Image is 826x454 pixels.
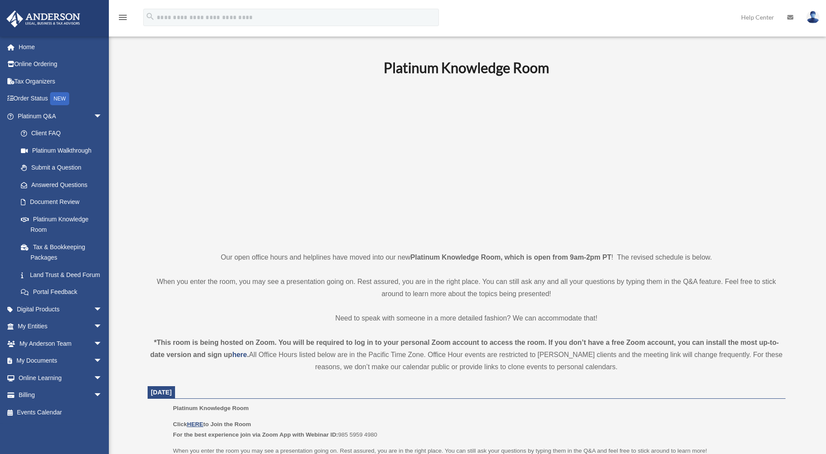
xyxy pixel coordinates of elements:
[94,387,111,404] span: arrow_drop_down
[12,284,115,301] a: Portal Feedback
[6,300,115,318] a: Digital Productsarrow_drop_down
[6,387,115,404] a: Billingarrow_drop_down
[148,337,786,373] div: All Office Hours listed below are in the Pacific Time Zone. Office Hour events are restricted to ...
[12,159,115,177] a: Submit a Question
[6,56,115,73] a: Online Ordering
[12,176,115,194] a: Answered Questions
[384,59,549,76] b: Platinum Knowledge Room
[145,12,155,21] i: search
[232,351,247,358] a: here
[118,12,128,23] i: menu
[148,276,786,300] p: When you enter the room, you may see a presentation going on. Rest assured, you are in the right ...
[50,92,69,105] div: NEW
[12,266,115,284] a: Land Trust & Deed Forum
[187,421,203,427] a: HERE
[118,15,128,23] a: menu
[336,88,597,235] iframe: 231110_Toby_KnowledgeRoom
[148,312,786,324] p: Need to speak with someone in a more detailed fashion? We can accommodate that!
[411,254,611,261] strong: Platinum Knowledge Room, which is open from 9am-2pm PT
[4,10,83,27] img: Anderson Advisors Platinum Portal
[6,90,115,108] a: Order StatusNEW
[806,11,819,23] img: User Pic
[94,335,111,353] span: arrow_drop_down
[6,352,115,370] a: My Documentsarrow_drop_down
[12,142,115,159] a: Platinum Walkthrough
[94,369,111,387] span: arrow_drop_down
[247,351,249,358] strong: .
[6,335,115,352] a: My Anderson Teamarrow_drop_down
[173,421,251,427] b: Click to Join the Room
[150,339,779,358] strong: *This room is being hosted on Zoom. You will be required to log in to your personal Zoom account ...
[94,318,111,336] span: arrow_drop_down
[6,369,115,387] a: Online Learningarrow_drop_down
[6,318,115,335] a: My Entitiesarrow_drop_down
[12,125,115,142] a: Client FAQ
[173,405,249,411] span: Platinum Knowledge Room
[6,404,115,421] a: Events Calendar
[148,251,786,264] p: Our open office hours and helplines have moved into our new ! The revised schedule is below.
[94,107,111,125] span: arrow_drop_down
[12,210,111,238] a: Platinum Knowledge Room
[6,38,115,56] a: Home
[151,389,172,396] span: [DATE]
[12,194,115,211] a: Document Review
[94,300,111,318] span: arrow_drop_down
[6,107,115,125] a: Platinum Q&Aarrow_drop_down
[173,431,338,438] b: For the best experience join via Zoom App with Webinar ID:
[173,419,779,440] p: 985 5959 4980
[6,73,115,90] a: Tax Organizers
[94,352,111,370] span: arrow_drop_down
[12,238,115,266] a: Tax & Bookkeeping Packages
